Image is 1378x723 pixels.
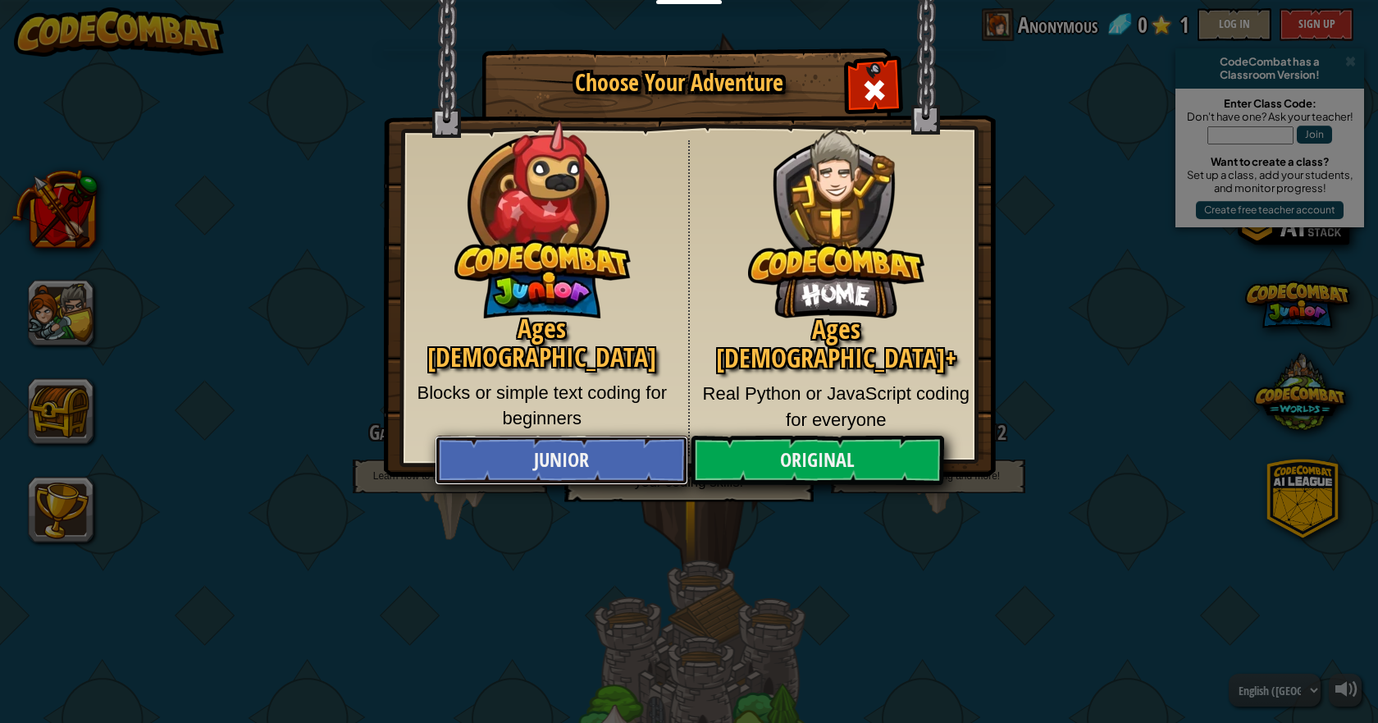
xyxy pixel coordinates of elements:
[408,314,676,372] h2: Ages [DEMOGRAPHIC_DATA]
[848,62,900,114] div: Close modal
[511,71,847,96] h1: Choose Your Adventure
[408,380,676,432] p: Blocks or simple text coding for beginners
[748,103,924,318] img: CodeCombat Original hero character
[435,436,687,485] a: Junior
[702,315,971,373] h2: Ages [DEMOGRAPHIC_DATA]+
[691,436,943,485] a: Original
[454,109,631,318] img: CodeCombat Junior hero character
[702,381,971,432] p: Real Python or JavaScript coding for everyone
